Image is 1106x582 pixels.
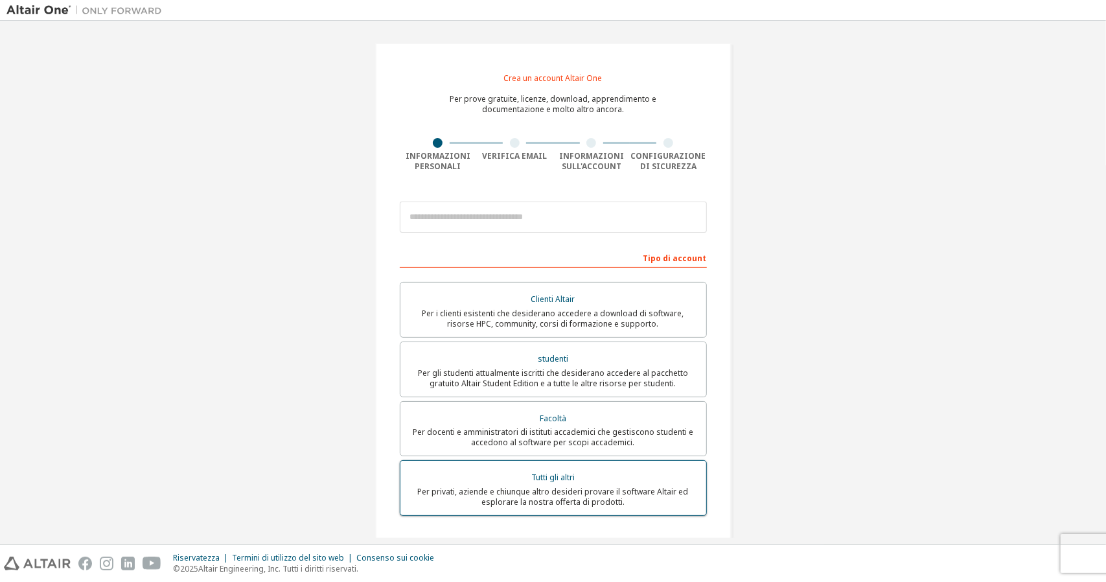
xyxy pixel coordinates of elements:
font: Facoltà [540,413,566,424]
font: documentazione e molto altro ancora. [482,104,624,115]
font: Per privati, aziende e chiunque altro desideri provare il software Altair ed esplorare la nostra ... [418,486,689,507]
font: Configurazione di sicurezza [630,150,706,172]
font: Per gli studenti attualmente iscritti che desiderano accedere al pacchetto gratuito Altair Studen... [418,367,688,389]
font: Informazioni sull'account [559,150,624,172]
font: Per i clienti esistenti che desiderano accedere a download di software, risorse HPC, community, c... [422,308,684,329]
font: Riservatezza [173,552,220,563]
font: Tutti gli altri [531,472,575,483]
font: studenti [538,353,568,364]
img: youtube.svg [143,557,161,570]
font: Tipo di account [643,253,707,264]
font: © [173,563,180,574]
font: Verifica email [482,150,547,161]
font: Informazioni personali [406,150,470,172]
img: Altair Uno [6,4,168,17]
font: 2025 [180,563,198,574]
font: Clienti Altair [531,294,575,305]
font: Altair Engineering, Inc. Tutti i diritti riservati. [198,563,358,574]
img: linkedin.svg [121,557,135,570]
img: instagram.svg [100,557,113,570]
font: Per prove gratuite, licenze, download, apprendimento e [450,93,656,104]
font: Crea un account Altair One [504,73,603,84]
font: Termini di utilizzo del sito web [232,552,344,563]
font: Consenso sui cookie [356,552,434,563]
font: Per docenti e amministratori di istituti accademici che gestiscono studenti e accedono al softwar... [413,426,693,448]
img: facebook.svg [78,557,92,570]
img: altair_logo.svg [4,557,71,570]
